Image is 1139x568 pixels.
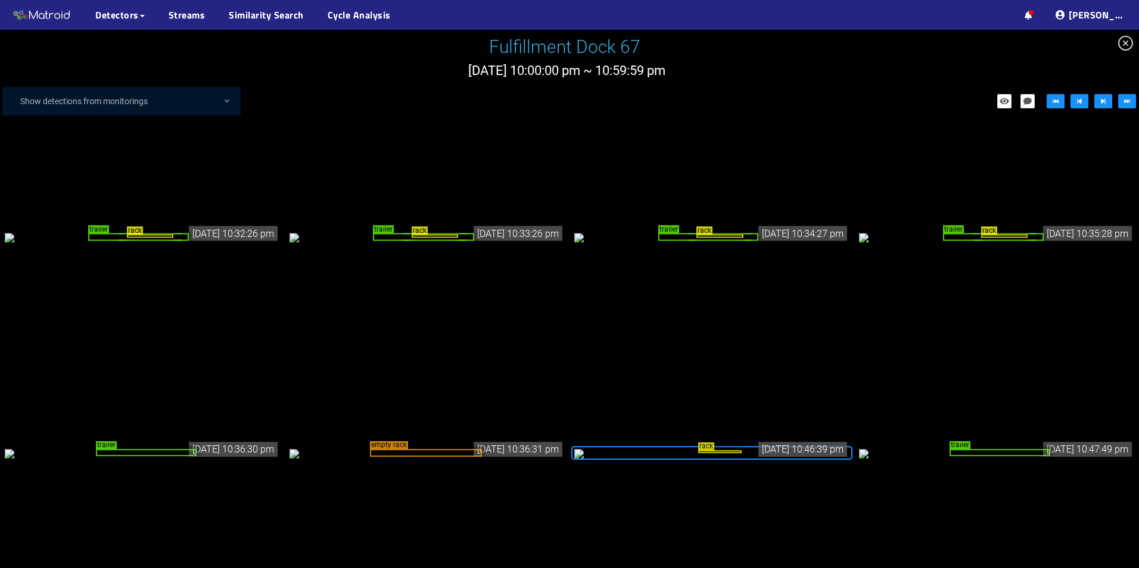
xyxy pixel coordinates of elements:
span: trailer [950,441,970,450]
span: trailer [373,225,394,233]
div: [DATE] 10:36:30 pm [189,442,278,457]
button: fast-forward [1118,94,1136,108]
a: Streams [169,8,206,22]
span: step-forward [1099,97,1107,107]
span: rack [698,443,714,451]
span: trailer [658,225,679,233]
span: rack [696,227,712,235]
a: Cycle Analysis [328,8,391,22]
button: step-backward [1070,94,1088,108]
a: Similarity Search [229,8,304,22]
img: Matroid logo [12,7,71,24]
div: Show detections from monitorings [14,89,241,113]
span: close-circle [1112,30,1139,57]
span: trailer [943,225,964,233]
button: step-forward [1094,94,1112,108]
div: [DATE] 10:35:28 pm [1043,226,1132,241]
span: fast-backward [1051,97,1060,107]
div: [DATE] 10:47:49 pm [1043,442,1132,457]
button: fast-backward [1047,94,1065,108]
span: rack [412,227,428,235]
span: step-backward [1075,97,1084,107]
div: [DATE] 10:34:27 pm [758,226,847,241]
span: empty rack [370,441,408,450]
span: rack [981,227,997,235]
div: [DATE] 10:32:26 pm [189,226,278,241]
div: [DATE] 10:36:31 pm [474,442,562,457]
span: Detectors [95,8,139,22]
div: [DATE] 10:33:26 pm [474,226,562,241]
div: [DATE] 10:46:39 pm [758,442,847,457]
span: fast-forward [1123,97,1131,107]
